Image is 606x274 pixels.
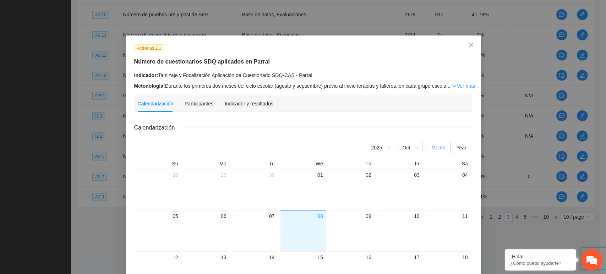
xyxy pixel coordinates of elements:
[424,160,472,169] th: Sa
[134,71,472,79] div: Tamizaje y Focalización Aplicación de Cuestionario SDQ-CAS - Parral
[510,254,570,259] div: ¡Hola!
[428,171,468,179] div: 04
[431,145,445,150] span: Month
[452,83,457,88] span: down
[279,169,327,210] td: 2025-10-01
[37,36,119,45] div: Chatee con nosotros ahora
[376,169,424,210] td: 2025-10-03
[134,82,472,90] div: Durante los primeros dos meses del ciclo escolar (agosto y septiembre) previo al inicio terapias ...
[428,212,468,220] div: 11
[376,160,424,169] th: Fr
[231,160,279,169] th: Tu
[225,100,273,108] div: Indicador y resultados
[376,210,424,251] td: 2025-10-10
[332,253,371,262] div: 16
[446,83,451,89] span: ...
[187,212,226,220] div: 06
[134,160,182,169] th: Su
[41,95,98,166] span: Estamos en línea.
[134,83,165,89] strong: Metodología:
[187,171,226,179] div: 29
[424,169,472,210] td: 2025-10-04
[134,44,164,52] span: Actividad 2.1
[380,253,420,262] div: 17
[279,160,327,169] th: We
[462,35,481,55] button: Close
[185,100,213,108] div: Participantes
[231,169,279,210] td: 2025-09-30
[510,261,570,266] p: ¿Cómo puedo ayudarte?
[380,212,420,220] div: 10
[283,253,323,262] div: 15
[134,72,158,78] strong: Indicador:
[279,210,327,251] td: 2025-10-08
[134,57,472,66] h5: Número de cuestionarios SDQ aplicados en Parral
[182,210,231,251] td: 2025-10-06
[182,160,231,169] th: Mo
[283,171,323,179] div: 01
[327,210,376,251] td: 2025-10-09
[4,194,135,219] textarea: Escriba su mensaje y pulse “Intro”
[380,171,420,179] div: 03
[182,169,231,210] td: 2025-09-29
[235,171,275,179] div: 30
[402,142,419,153] span: Oct
[235,212,275,220] div: 07
[138,212,178,220] div: 05
[332,212,371,220] div: 09
[231,210,279,251] td: 2025-10-07
[327,160,376,169] th: Th
[116,4,133,21] div: Minimizar ventana de chat en vivo
[134,123,181,132] span: Calendarización
[332,171,371,179] div: 02
[327,169,376,210] td: 2025-10-02
[428,253,468,262] div: 18
[452,83,475,89] a: Expand
[134,169,182,210] td: 2025-09-28
[187,253,226,262] div: 13
[456,145,466,150] span: Year
[371,142,391,153] span: 2025
[134,210,182,251] td: 2025-10-05
[424,210,472,251] td: 2025-10-11
[138,171,178,179] div: 28
[283,212,323,220] div: 08
[138,100,173,108] div: Calendarización
[138,253,178,262] div: 12
[468,42,474,48] span: close
[235,253,275,262] div: 14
